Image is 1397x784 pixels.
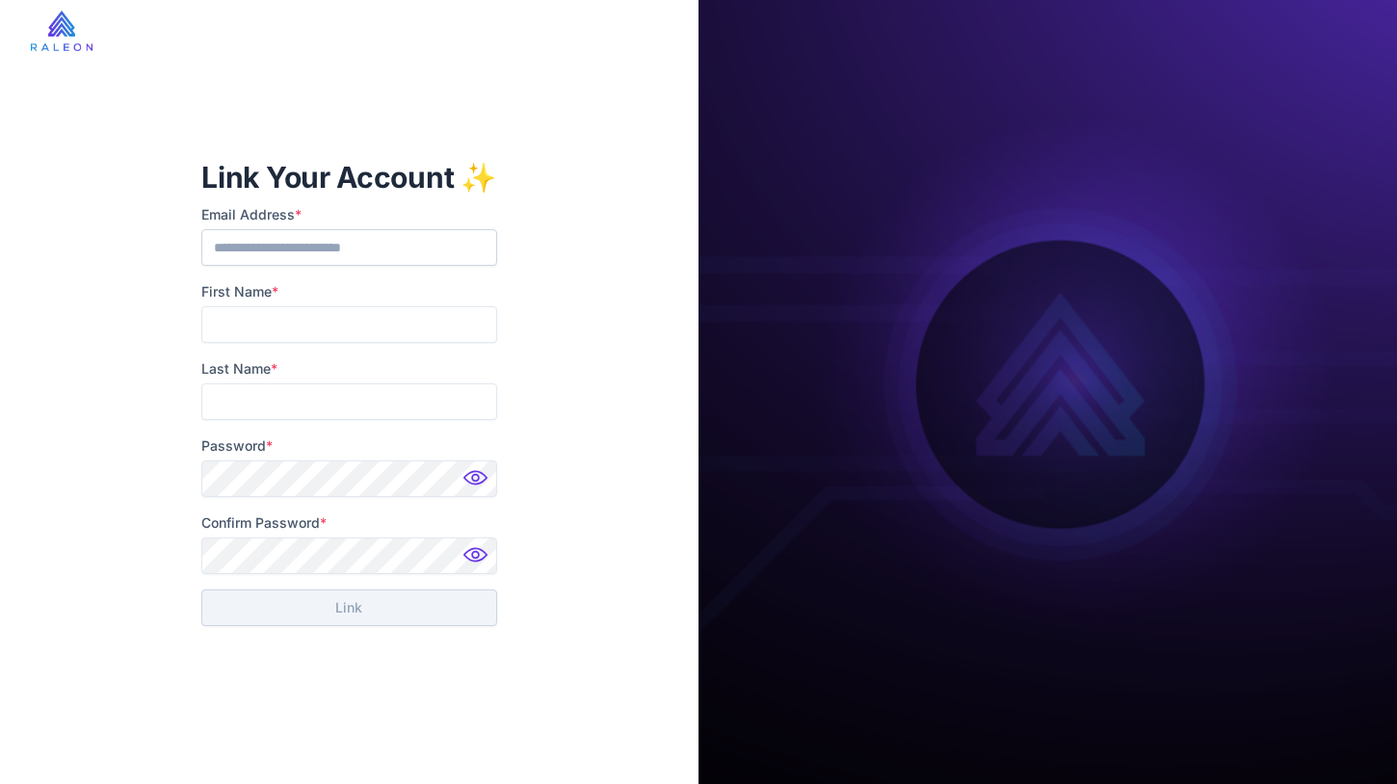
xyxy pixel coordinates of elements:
label: Confirm Password [201,512,496,534]
label: Password [201,435,496,457]
img: Password hidden [459,541,497,580]
label: Email Address [201,204,496,225]
label: First Name [201,281,496,302]
img: Password hidden [459,464,497,503]
label: Last Name [201,358,496,379]
img: raleon-logo-whitebg.9aac0268.jpg [31,11,92,51]
button: Link [201,589,496,626]
h1: Link Your Account ✨ [201,158,496,196]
